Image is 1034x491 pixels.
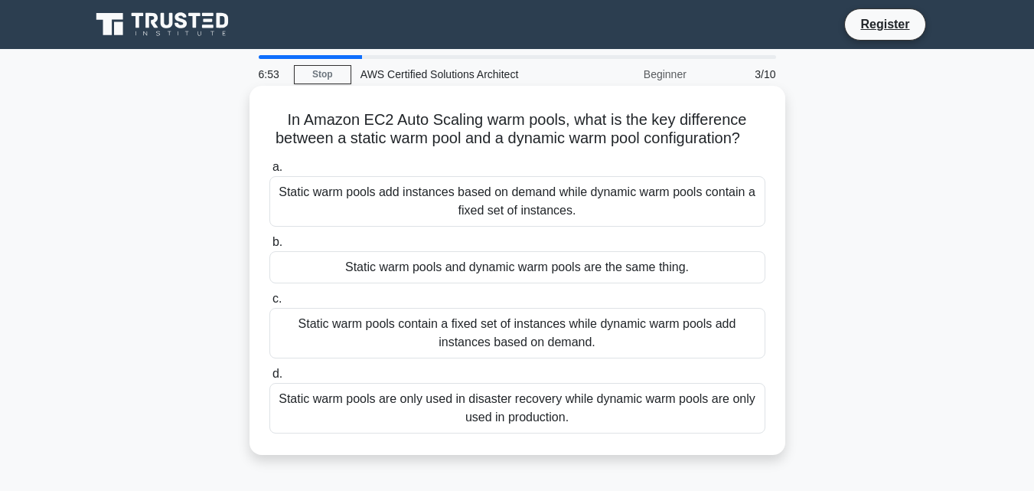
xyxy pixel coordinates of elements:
div: Static warm pools and dynamic warm pools are the same thing. [269,251,765,283]
span: b. [272,235,282,248]
div: 6:53 [250,59,294,90]
span: d. [272,367,282,380]
div: Static warm pools contain a fixed set of instances while dynamic warm pools add instances based o... [269,308,765,358]
div: 3/10 [696,59,785,90]
div: AWS Certified Solutions Architect [351,59,562,90]
div: Static warm pools add instances based on demand while dynamic warm pools contain a fixed set of i... [269,176,765,227]
a: Register [851,15,918,34]
div: Static warm pools are only used in disaster recovery while dynamic warm pools are only used in pr... [269,383,765,434]
span: a. [272,160,282,173]
span: c. [272,292,282,305]
div: Beginner [562,59,696,90]
a: Stop [294,65,351,84]
h5: In Amazon EC2 Auto Scaling warm pools, what is the key difference between a static warm pool and ... [268,110,767,149]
